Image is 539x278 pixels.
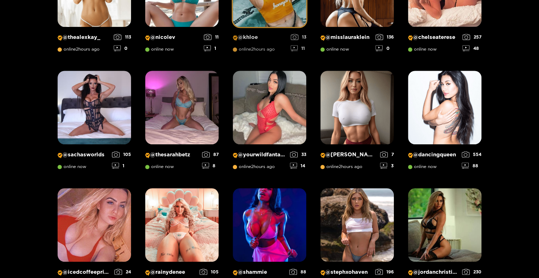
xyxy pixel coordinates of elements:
[145,47,174,52] span: online now
[320,34,372,41] p: @ misslauraklein
[58,151,108,158] p: @ sachasworlds
[145,269,196,276] p: @ rainydenee
[58,34,110,41] p: @ thealexkay_
[320,47,349,52] span: online now
[112,151,131,157] div: 105
[114,45,131,51] div: 0
[408,47,437,52] span: online now
[408,188,481,262] img: Creator Profile Image: jordanchristine_15
[202,151,219,157] div: 87
[375,34,394,40] div: 136
[233,269,286,276] p: @ shammie
[233,71,306,174] a: Creator Profile Image: yourwildfantasyy69@yourwildfantasyy69online2hours ago3314
[408,71,481,174] a: Creator Profile Image: dancingqueen@dancingqueenonline now55488
[375,45,394,51] div: 0
[320,71,394,144] img: Creator Profile Image: michelle
[408,34,459,41] p: @ chelseaterese
[320,269,372,276] p: @ stephxohaven
[233,34,287,41] p: @ khloe
[202,163,219,169] div: 8
[462,151,481,157] div: 554
[112,163,131,169] div: 1
[408,164,437,169] span: online now
[145,164,174,169] span: online now
[233,164,275,169] span: online 2 hours ago
[290,151,306,157] div: 33
[233,47,275,52] span: online 2 hours ago
[58,164,86,169] span: online now
[233,71,306,144] img: Creator Profile Image: yourwildfantasyy69
[320,164,362,169] span: online 2 hours ago
[380,151,394,157] div: 7
[462,269,481,275] div: 230
[58,71,131,144] img: Creator Profile Image: sachasworlds
[375,269,394,275] div: 196
[145,188,219,262] img: Creator Profile Image: rainydenee
[145,151,199,158] p: @ thesarahbetz
[290,163,306,169] div: 14
[58,71,131,174] a: Creator Profile Image: sachasworlds@sachasworldsonline now1051
[380,163,394,169] div: 3
[233,151,286,158] p: @ yourwildfantasyy69
[291,34,306,40] div: 13
[145,71,219,144] img: Creator Profile Image: thesarahbetz
[291,45,306,51] div: 11
[233,188,306,262] img: Creator Profile Image: shammie
[320,188,394,262] img: Creator Profile Image: stephxohaven
[204,34,219,40] div: 11
[58,188,131,262] img: Creator Profile Image: icedcoffeeprincess
[145,71,219,174] a: Creator Profile Image: thesarahbetz@thesarahbetzonline now878
[320,151,377,158] p: @ [PERSON_NAME]
[200,269,219,275] div: 105
[408,71,481,144] img: Creator Profile Image: dancingqueen
[114,269,131,275] div: 24
[408,269,458,276] p: @ jordanchristine_15
[145,34,200,41] p: @ nicolev
[58,47,100,52] span: online 2 hours ago
[320,71,394,174] a: Creator Profile Image: michelle@[PERSON_NAME]online2hours ago73
[58,269,111,276] p: @ icedcoffeeprincess
[462,34,481,40] div: 257
[408,151,458,158] p: @ dancingqueen
[204,45,219,51] div: 1
[289,269,306,275] div: 88
[462,45,481,51] div: 48
[114,34,131,40] div: 113
[462,163,481,169] div: 88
